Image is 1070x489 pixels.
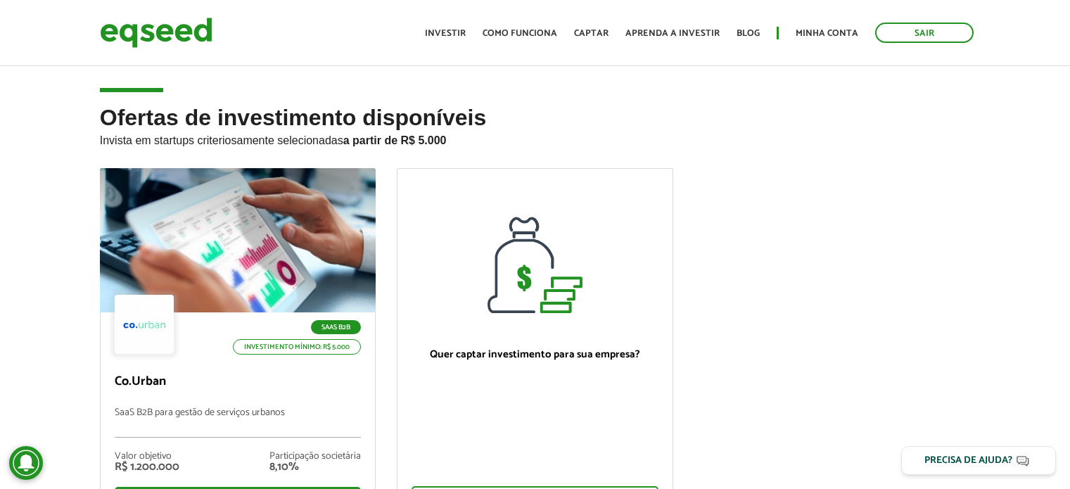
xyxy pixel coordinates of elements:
a: Investir [425,29,466,38]
a: Blog [737,29,760,38]
a: Sair [875,23,974,43]
div: 8,10% [269,462,361,473]
p: SaaS B2B para gestão de serviços urbanos [115,407,362,438]
p: SaaS B2B [311,320,361,334]
div: R$ 1.200.000 [115,462,179,473]
div: Participação societária [269,452,361,462]
p: Quer captar investimento para sua empresa? [412,348,658,361]
a: Aprenda a investir [625,29,720,38]
p: Investimento mínimo: R$ 5.000 [233,339,361,355]
p: Co.Urban [115,374,362,390]
h2: Ofertas de investimento disponíveis [100,106,971,168]
div: Valor objetivo [115,452,179,462]
p: Invista em startups criteriosamente selecionadas [100,130,971,147]
a: Como funciona [483,29,557,38]
a: Minha conta [796,29,858,38]
strong: a partir de R$ 5.000 [343,134,447,146]
img: EqSeed [100,14,212,51]
a: Captar [574,29,609,38]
